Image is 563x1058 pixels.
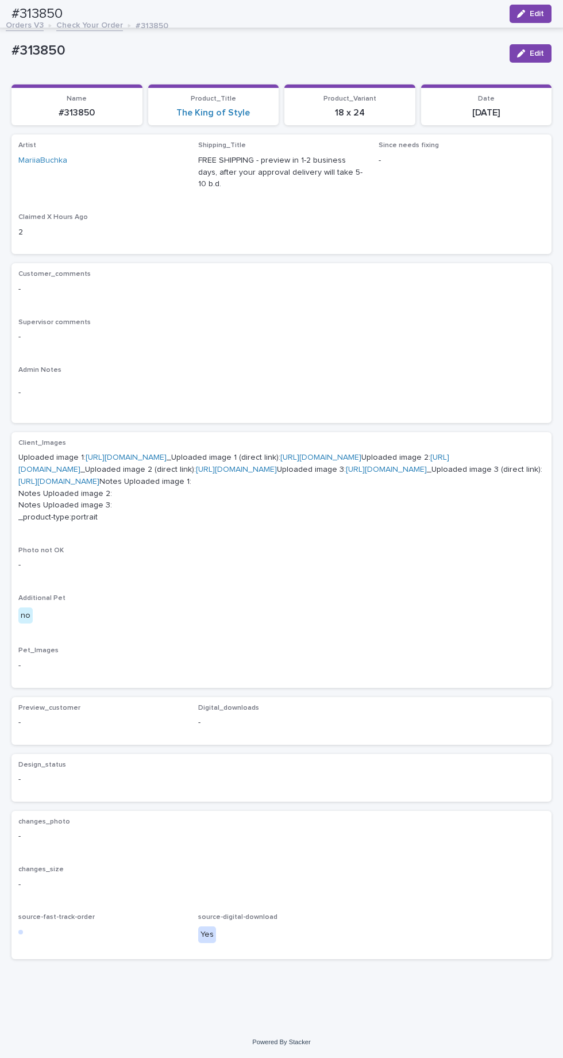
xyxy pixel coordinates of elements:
[18,214,88,221] span: Claimed X Hours Ago
[291,107,408,118] p: 18 x 24
[67,95,87,102] span: Name
[56,18,123,31] a: Check Your Order
[18,914,95,921] span: source-fast-track-order
[18,440,66,447] span: Client_Images
[428,107,545,118] p: [DATE]
[18,879,545,891] p: -
[191,95,236,102] span: Product_Title
[18,367,61,374] span: Admin Notes
[18,155,67,167] a: MariiaBuchka
[18,607,33,624] div: no
[18,774,184,786] p: -
[18,331,545,343] p: -
[18,818,70,825] span: changes_photo
[6,18,44,31] a: Orders V3
[323,95,376,102] span: Product_Variant
[176,107,250,118] a: The King of Style
[18,647,59,654] span: Pet_Images
[18,107,136,118] p: #313850
[18,830,545,842] p: -
[86,453,167,461] a: [URL][DOMAIN_NAME]
[18,142,36,149] span: Artist
[18,547,64,554] span: Photo not OK
[280,453,361,461] a: [URL][DOMAIN_NAME]
[18,319,91,326] span: Supervisor comments
[18,387,545,399] p: -
[18,705,80,711] span: Preview_customer
[198,717,364,729] p: -
[196,465,277,474] a: [URL][DOMAIN_NAME]
[530,49,544,57] span: Edit
[136,18,168,31] p: #313850
[198,914,277,921] span: source-digital-download
[478,95,495,102] span: Date
[18,283,545,295] p: -
[198,155,364,190] p: FREE SHIPPING - preview in 1-2 business days, after your approval delivery will take 5-10 b.d.
[198,705,259,711] span: Digital_downloads
[346,465,427,474] a: [URL][DOMAIN_NAME]
[18,559,545,571] p: -
[18,660,545,672] p: -
[198,142,246,149] span: Shipping_Title
[18,452,545,524] p: Uploaded image 1: _Uploaded image 1 (direct link): Uploaded image 2: _Uploaded image 2 (direct li...
[18,478,99,486] a: [URL][DOMAIN_NAME]
[252,1038,310,1045] a: Powered By Stacker
[11,43,500,59] p: #313850
[18,226,184,238] p: 2
[18,761,66,768] span: Design_status
[18,271,91,278] span: Customer_comments
[379,142,439,149] span: Since needs fixing
[18,866,64,873] span: changes_size
[18,595,65,602] span: Additional Pet
[198,926,216,943] div: Yes
[510,44,552,63] button: Edit
[379,155,545,167] p: -
[18,717,184,729] p: -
